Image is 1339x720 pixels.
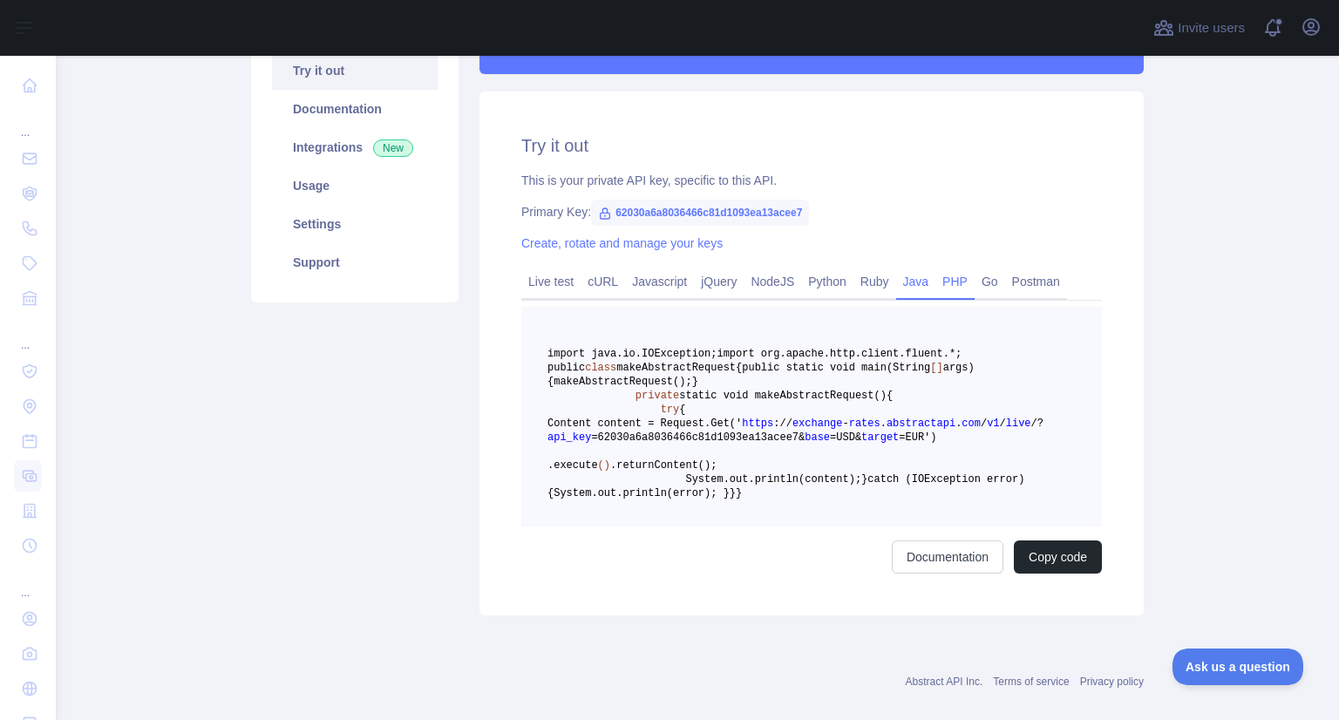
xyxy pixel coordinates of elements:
span: out.println(content); [730,473,861,486]
div: ... [14,565,42,600]
span: { [679,404,685,416]
span: exchange [792,418,843,430]
a: Usage [272,166,438,205]
span: System [554,487,591,499]
span: public [547,362,585,374]
span: private [636,390,679,402]
span: import org.apache.http.client.fluent.*; [717,348,962,360]
a: Python [801,268,853,295]
span: makeAbstractRequest [616,362,736,374]
a: Support [272,243,438,282]
span: live [1006,418,1031,430]
span: Content content = Request. [547,418,710,430]
span: ; [710,459,717,472]
a: Go [975,268,1005,295]
span: api_key [547,431,591,444]
span: target [861,431,899,444]
span: import java.io.IOException; [547,348,717,360]
a: PHP [935,268,975,295]
span: / [779,418,785,430]
span: () [598,459,610,472]
span: System [685,473,723,486]
span: make [554,376,579,388]
a: Create, rotate and manage your keys [521,236,723,250]
a: Documentation [272,90,438,128]
span: / [981,418,987,430]
h2: Try it out [521,133,1102,158]
div: ... [14,105,42,139]
a: Abstract API Inc. [906,676,983,688]
span: . [724,473,730,486]
a: Live test [521,268,581,295]
div: Primary Key: [521,203,1102,221]
span: } [861,473,867,486]
span: static void make [679,390,779,402]
a: Integrations New [272,128,438,166]
span: 62030a6a8036466c81d1093ea13acee7 [591,200,809,226]
span: / [786,418,792,430]
span: .execute [547,459,598,472]
span: Content() [654,459,710,472]
span: { [736,362,742,374]
button: Copy code [1014,540,1102,574]
span: . [880,418,887,430]
button: Invite users [1150,14,1248,42]
a: Terms of service [993,676,1069,688]
span: abstractapi [887,418,955,430]
span: Invite users [1178,18,1245,38]
span: } [730,487,736,499]
span: Get(' [710,418,742,430]
a: jQuery [694,268,744,295]
span: base [805,431,830,444]
span: . [591,487,597,499]
span: [] [930,362,942,374]
span: - [842,418,848,430]
span: AbstractRequest() [579,376,685,388]
div: ... [14,317,42,352]
span: public static void main(String [742,362,930,374]
span: try [661,404,680,416]
a: Postman [1005,268,1067,295]
span: https [742,418,773,430]
span: com [962,418,981,430]
span: AbstractRequest() [779,390,886,402]
span: New [373,139,413,157]
div: This is your private API key, specific to this API. [521,172,1102,189]
span: =62030a6a8036466c81d1093ea13acee7& [591,431,805,444]
iframe: Toggle Customer Support [1172,649,1304,685]
span: .return [610,459,654,472]
span: =EUR') [899,431,936,444]
a: Privacy policy [1080,676,1144,688]
span: v1 [987,418,999,430]
span: } [692,376,698,388]
span: / [1000,418,1006,430]
a: Try it out [272,51,438,90]
span: { [887,390,893,402]
a: Ruby [853,268,896,295]
a: Javascript [625,268,694,295]
span: / [1031,418,1037,430]
a: NodeJS [744,268,801,295]
span: rates [849,418,880,430]
span: . [955,418,962,430]
a: Settings [272,205,438,243]
span: : [773,418,779,430]
span: out.println(error); } [598,487,730,499]
a: Documentation [892,540,1003,574]
span: =USD& [830,431,861,444]
span: class [585,362,616,374]
a: cURL [581,268,625,295]
a: Java [896,268,936,295]
span: ; [685,376,691,388]
span: ? [1037,418,1043,430]
span: } [736,487,742,499]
